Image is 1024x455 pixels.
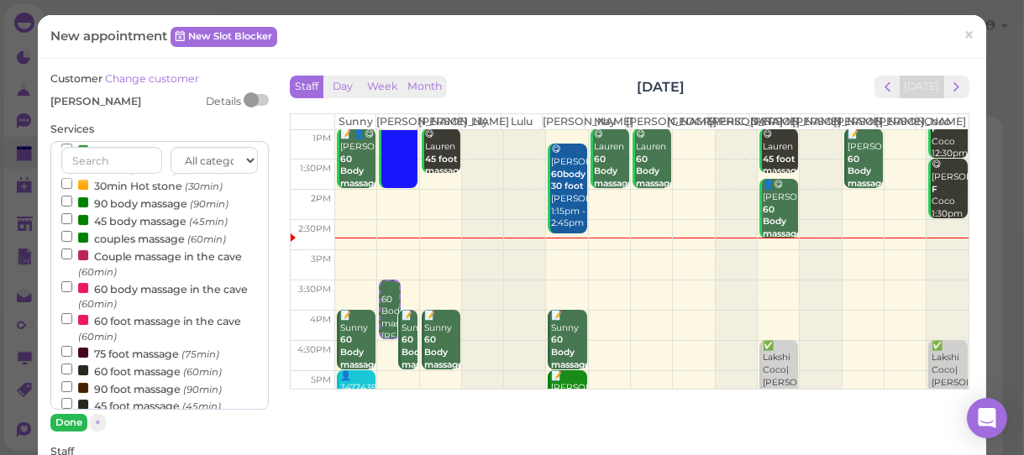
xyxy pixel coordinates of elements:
div: 😋 [PERSON_NAME] [PERSON_NAME] 1:15pm - 2:45pm [550,144,586,230]
label: Customer [50,71,199,86]
label: 60 foot massage in the cave [61,311,258,344]
span: New appointment [50,28,171,44]
label: 90 foot massage [61,379,222,397]
button: Month [402,76,447,98]
small: (60min) [78,298,117,310]
b: 60 Body massage [763,204,802,239]
a: New Slot Blocker [171,27,277,47]
th: [PERSON_NAME] [417,114,459,129]
label: couples massage [61,229,226,247]
th: [PERSON_NAME] [708,114,749,129]
label: 90 body massage [61,194,228,212]
span: 5pm [311,374,331,385]
small: (75min) [188,164,226,175]
span: 1pm [312,133,331,144]
label: 30min Hot stone [61,176,223,194]
label: 60 body massage in the cave [61,280,258,312]
span: × [964,23,974,46]
b: 60 Body massage [551,334,591,369]
input: 60 body massage in the cave (60min) [61,281,72,292]
b: F [932,123,937,134]
div: Open Intercom Messenger [967,398,1007,438]
small: (75min) [181,348,219,360]
div: ✅ Lakshi Coco|[PERSON_NAME] 4:30pm [931,340,968,401]
input: couples massage (60min) [61,231,72,242]
th: [PERSON_NAME] [626,114,667,129]
th: Sunny [334,114,375,129]
small: (60min) [183,366,222,378]
th: [PERSON_NAME] [791,114,832,129]
th: [PERSON_NAME] [750,114,791,129]
input: Search [61,147,162,174]
span: 4:30pm [297,344,331,355]
small: (60min) [187,233,226,245]
th: May [584,114,625,129]
th: [PERSON_NAME] [874,114,916,129]
th: [PERSON_NAME] [543,114,584,129]
small: (90min) [190,198,228,210]
b: 60 Body massage [340,154,380,189]
b: 60 Body massage [594,154,633,189]
b: 60 Body massage [636,154,675,189]
span: 1:30pm [300,163,331,174]
b: 60 Body massage [425,334,465,369]
label: 60 foot massage [61,362,222,379]
th: Lulu [501,114,542,129]
label: 75 foot massage [61,344,219,362]
input: 45 body massage (45min) [61,213,72,224]
span: 3:30pm [298,284,331,295]
b: 60 Body massage [402,334,441,369]
label: 30 body massage [61,142,227,160]
div: 60 Body massage [PERSON_NAME] 3:30pm - 4:30pm [381,281,399,380]
input: 60 foot massage (60min) [61,363,72,374]
span: 3pm [311,254,331,264]
div: ✅ Lakshi Coco|[PERSON_NAME] 4:30pm [762,340,798,401]
h2: [DATE] [637,77,685,97]
small: (60min) [78,266,117,278]
span: 2pm [311,193,331,204]
small: (45min) [182,400,221,412]
label: 45 foot massage [61,396,221,414]
b: 60 Body massage [340,334,380,369]
th: Lily [459,114,501,129]
input: 60 foot massage in the cave (60min) [61,313,72,324]
input: 90 body massage (90min) [61,196,72,207]
button: Week [362,76,403,98]
small: (30min) [189,146,227,158]
button: Done [50,414,87,431]
div: 😋 [PERSON_NAME] Coco 12:30pm - 1:30pm [931,98,968,185]
button: next [944,76,970,98]
small: (60min) [78,331,117,343]
button: × [90,414,106,431]
button: Staff [290,76,323,98]
th: Coco [916,114,958,129]
button: prev [874,76,901,98]
span: 2:30pm [298,223,331,234]
th: [PERSON_NAME] [376,114,417,129]
input: 30min Hot stone (30min) [61,178,72,189]
input: Couple massage in the cave (60min) [61,248,72,259]
th: [PERSON_NAME] [833,114,874,129]
button: [DATE] [900,76,945,98]
label: 45 body massage [61,212,228,229]
small: (90min) [183,384,222,395]
b: F [932,184,937,195]
span: 4pm [310,314,331,325]
span: [PERSON_NAME] [50,95,141,107]
div: 👤😋 [PERSON_NAME] [PERSON_NAME] 1:50pm - 2:50pm [762,179,798,290]
label: Couple massage in the cave [61,247,258,280]
div: Details [206,94,241,109]
label: Services [50,122,94,137]
button: Day [323,76,363,98]
input: 45 foot massage (45min) [61,398,72,409]
input: 90 foot massage (90min) [61,381,72,392]
b: 60body 30 foot [551,169,586,192]
input: 75 foot massage (75min) [61,346,72,357]
span: × [95,416,101,428]
small: (30min) [185,180,223,192]
th: [GEOGRAPHIC_DATA] [667,114,708,129]
div: 😋 [PERSON_NAME] Coco 1:30pm - 2:30pm [931,159,968,245]
b: 45 foot massage [425,154,465,177]
b: 45 foot massage [763,154,802,177]
b: 60 Body massage [848,154,887,189]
